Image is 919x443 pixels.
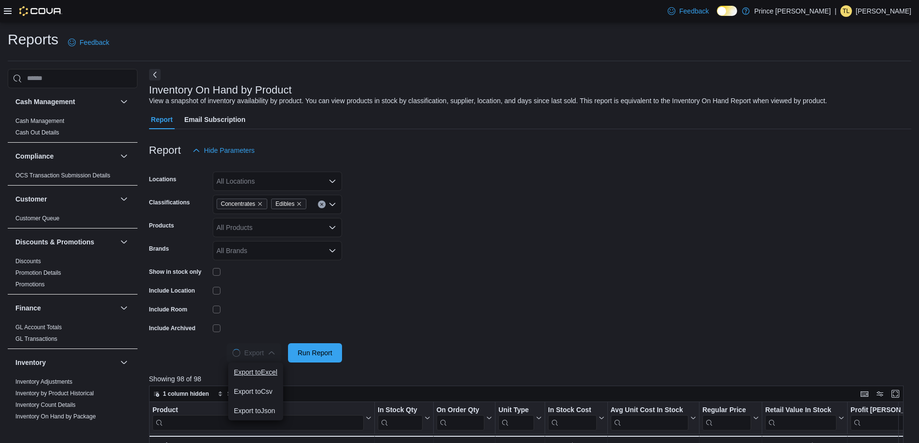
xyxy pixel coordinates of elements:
[702,406,751,430] div: Regular Price
[548,406,604,430] button: In Stock Cost
[754,5,831,17] p: Prince [PERSON_NAME]
[15,117,64,125] span: Cash Management
[329,201,336,208] button: Open list of options
[498,406,534,415] div: Unit Type
[227,343,281,362] button: LoadingExport
[15,324,62,331] a: GL Account Totals
[702,406,759,430] button: Regular Price
[610,406,696,430] button: Avg Unit Cost In Stock
[378,406,430,430] button: In Stock Qty
[8,255,137,294] div: Discounts & Promotions
[765,406,837,415] div: Retail Value In Stock
[8,322,137,349] div: Finance
[15,151,54,161] h3: Compliance
[150,388,213,400] button: 1 column hidden
[118,236,130,248] button: Discounts & Promotions
[15,281,45,288] span: Promotions
[15,194,47,204] h3: Customer
[856,5,911,17] p: [PERSON_NAME]
[233,349,240,357] span: Loading
[15,336,57,342] a: GL Transactions
[8,213,137,228] div: Customer
[234,407,277,415] span: Export to Json
[329,224,336,231] button: Open list of options
[436,406,484,430] div: On Order Qty
[329,177,336,185] button: Open list of options
[436,406,484,415] div: On Order Qty
[152,406,364,430] div: Product
[717,6,737,16] input: Dark Mode
[874,388,886,400] button: Display options
[271,199,306,209] span: Edibles
[152,406,371,430] button: Product
[15,258,41,265] a: Discounts
[8,170,137,185] div: Compliance
[318,201,326,208] button: Clear input
[15,269,61,276] a: Promotion Details
[840,5,852,17] div: Taylor Larcombe
[296,201,302,207] button: Remove Edibles from selection in this group
[233,343,275,362] span: Export
[257,201,263,207] button: Remove Concentrates from selection in this group
[15,378,72,386] span: Inventory Adjustments
[228,401,283,420] button: Export toJson
[15,97,116,107] button: Cash Management
[15,303,116,313] button: Finance
[149,175,177,183] label: Locations
[15,378,72,385] a: Inventory Adjustments
[149,268,202,276] label: Show in stock only
[664,1,713,21] a: Feedback
[149,287,195,295] label: Include Location
[149,324,195,332] label: Include Archived
[15,237,94,247] h3: Discounts & Promotions
[118,302,130,314] button: Finance
[8,115,137,142] div: Cash Management
[15,323,62,331] span: GL Account Totals
[15,172,110,179] a: OCS Transaction Submission Details
[228,362,283,382] button: Export toExcel
[163,390,209,398] span: 1 column hidden
[118,96,130,107] button: Cash Management
[610,406,688,415] div: Avg Unit Cost In Stock
[436,406,492,430] button: On Order Qty
[149,306,187,313] label: Include Room
[15,303,41,313] h3: Finance
[149,374,911,384] p: Showing 98 of 98
[217,199,267,209] span: Concentrates
[15,151,116,161] button: Compliance
[15,237,116,247] button: Discounts & Promotions
[64,33,113,52] a: Feedback
[275,199,294,209] span: Edibles
[234,388,277,395] span: Export to Csv
[548,406,596,430] div: In Stock Cost
[189,141,259,160] button: Hide Parameters
[15,129,59,136] span: Cash Out Details
[378,406,423,430] div: In Stock Qty
[15,413,96,420] span: Inventory On Hand by Package
[149,96,827,106] div: View a snapshot of inventory availability by product. You can view products in stock by classific...
[15,172,110,179] span: OCS Transaction Submission Details
[288,343,342,362] button: Run Report
[702,406,751,415] div: Regular Price
[149,245,169,253] label: Brands
[15,129,59,136] a: Cash Out Details
[765,406,844,430] button: Retail Value In Stock
[859,388,870,400] button: Keyboard shortcuts
[15,390,94,397] a: Inventory by Product Historical
[15,358,116,367] button: Inventory
[15,269,61,277] span: Promotion Details
[80,38,109,47] span: Feedback
[850,406,907,430] div: Profit Margin ($)
[228,382,283,401] button: Export toCsv
[149,145,181,156] h3: Report
[679,6,709,16] span: Feedback
[15,281,45,288] a: Promotions
[498,406,542,430] button: Unit Type
[184,110,246,129] span: Email Subscription
[850,406,915,430] button: Profit [PERSON_NAME] ($)
[498,406,534,430] div: Unit Type
[610,406,688,430] div: Avg Unit Cost In Stock
[149,69,161,81] button: Next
